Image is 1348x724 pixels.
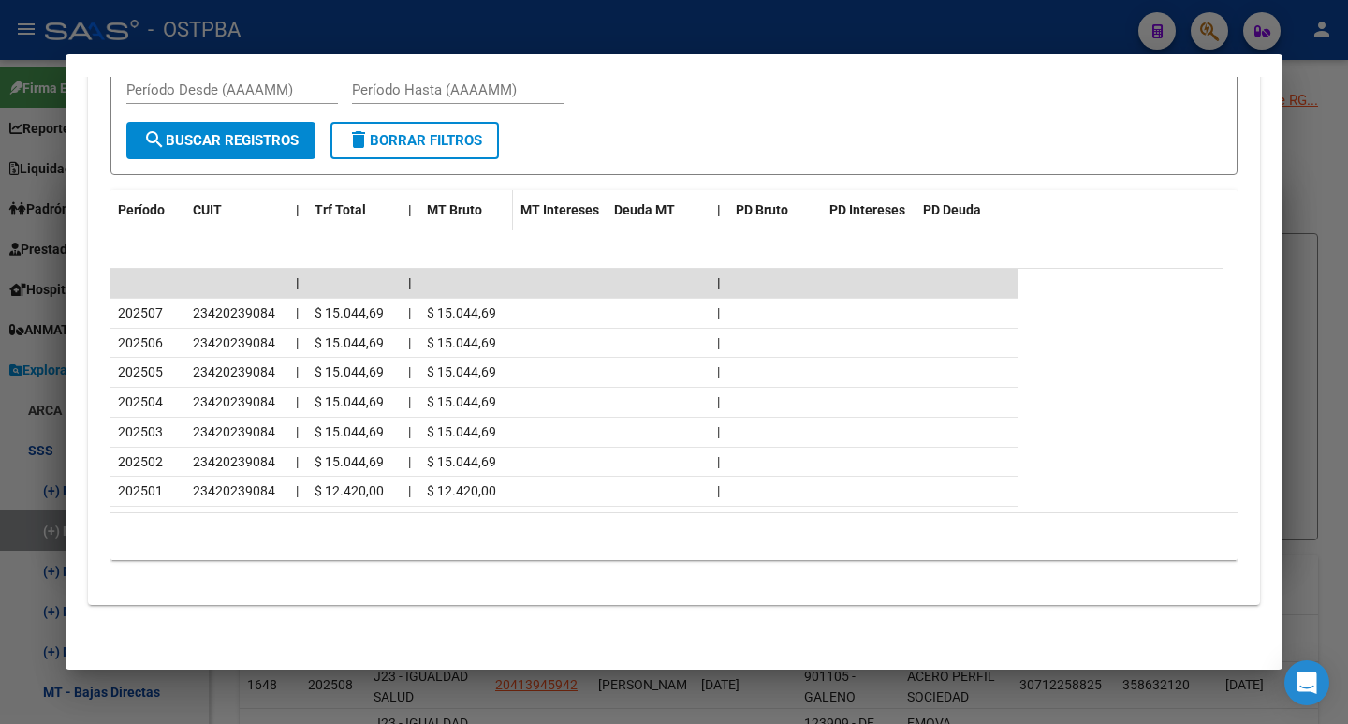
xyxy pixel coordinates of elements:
[118,305,163,320] span: 202507
[118,454,163,469] span: 202502
[296,305,299,320] span: |
[829,202,905,217] span: PD Intereses
[288,190,307,230] datatable-header-cell: |
[427,394,496,409] span: $ 15.044,69
[717,424,720,439] span: |
[408,454,411,469] span: |
[315,394,384,409] span: $ 15.044,69
[347,132,482,149] span: Borrar Filtros
[408,364,411,379] span: |
[427,483,496,498] span: $ 12.420,00
[118,364,163,379] span: 202505
[408,202,412,217] span: |
[717,454,720,469] span: |
[315,454,384,469] span: $ 15.044,69
[296,424,299,439] span: |
[315,364,384,379] span: $ 15.044,69
[513,190,607,230] datatable-header-cell: MT Intereses
[717,305,720,320] span: |
[717,202,721,217] span: |
[923,202,981,217] span: PD Deuda
[427,335,496,350] span: $ 15.044,69
[193,364,275,379] span: 23420239084
[193,454,275,469] span: 23420239084
[408,305,411,320] span: |
[717,335,720,350] span: |
[118,424,163,439] span: 202503
[916,190,1018,230] datatable-header-cell: PD Deuda
[408,394,411,409] span: |
[110,190,185,230] datatable-header-cell: Período
[296,202,300,217] span: |
[193,335,275,350] span: 23420239084
[193,394,275,409] span: 23420239084
[607,190,710,230] datatable-header-cell: Deuda MT
[717,275,721,290] span: |
[126,122,315,159] button: Buscar Registros
[193,424,275,439] span: 23420239084
[296,394,299,409] span: |
[296,335,299,350] span: |
[296,275,300,290] span: |
[520,202,599,217] span: MT Intereses
[408,275,412,290] span: |
[710,190,728,230] datatable-header-cell: |
[118,394,163,409] span: 202504
[118,335,163,350] span: 202506
[296,454,299,469] span: |
[614,202,675,217] span: Deuda MT
[401,190,419,230] datatable-header-cell: |
[347,128,370,151] mat-icon: delete
[822,190,916,230] datatable-header-cell: PD Intereses
[408,424,411,439] span: |
[118,202,165,217] span: Período
[408,335,411,350] span: |
[193,483,275,498] span: 23420239084
[118,483,163,498] span: 202501
[296,483,299,498] span: |
[427,364,496,379] span: $ 15.044,69
[315,305,384,320] span: $ 15.044,69
[427,305,496,320] span: $ 15.044,69
[193,305,275,320] span: 23420239084
[427,454,496,469] span: $ 15.044,69
[427,424,496,439] span: $ 15.044,69
[717,394,720,409] span: |
[315,483,384,498] span: $ 12.420,00
[717,364,720,379] span: |
[330,122,499,159] button: Borrar Filtros
[736,202,788,217] span: PD Bruto
[143,132,299,149] span: Buscar Registros
[1284,660,1329,705] div: Open Intercom Messenger
[307,190,401,230] datatable-header-cell: Trf Total
[419,190,513,230] datatable-header-cell: MT Bruto
[185,190,288,230] datatable-header-cell: CUIT
[408,483,411,498] span: |
[315,202,366,217] span: Trf Total
[315,424,384,439] span: $ 15.044,69
[315,335,384,350] span: $ 15.044,69
[193,202,222,217] span: CUIT
[717,483,720,498] span: |
[427,202,482,217] span: MT Bruto
[728,190,822,230] datatable-header-cell: PD Bruto
[296,364,299,379] span: |
[143,128,166,151] mat-icon: search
